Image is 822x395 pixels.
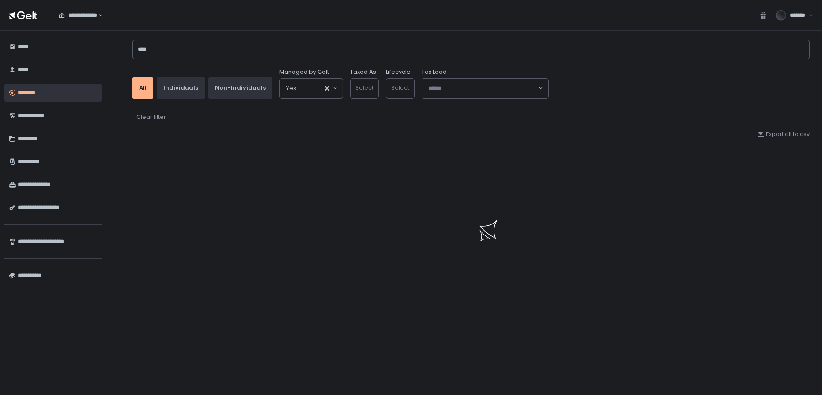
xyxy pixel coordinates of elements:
button: Clear Selected [325,86,329,91]
button: Non-Individuals [208,77,272,99]
button: Clear filter [136,113,166,122]
span: Select [391,84,409,92]
input: Search for option [97,11,98,20]
input: Search for option [428,84,538,93]
span: Yes [286,84,296,93]
div: All [139,84,147,92]
button: All [132,77,153,99]
div: Search for option [422,79,548,98]
div: Individuals [163,84,198,92]
label: Lifecycle [386,68,411,76]
div: Search for option [280,79,343,98]
span: Managed by Gelt [279,68,329,76]
button: Export all to csv [757,130,810,138]
span: Select [355,84,373,92]
span: Tax Lead [422,68,447,76]
div: Search for option [53,6,103,25]
label: Taxed As [350,68,376,76]
button: Individuals [157,77,205,99]
input: Search for option [296,84,324,93]
div: Non-Individuals [215,84,266,92]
